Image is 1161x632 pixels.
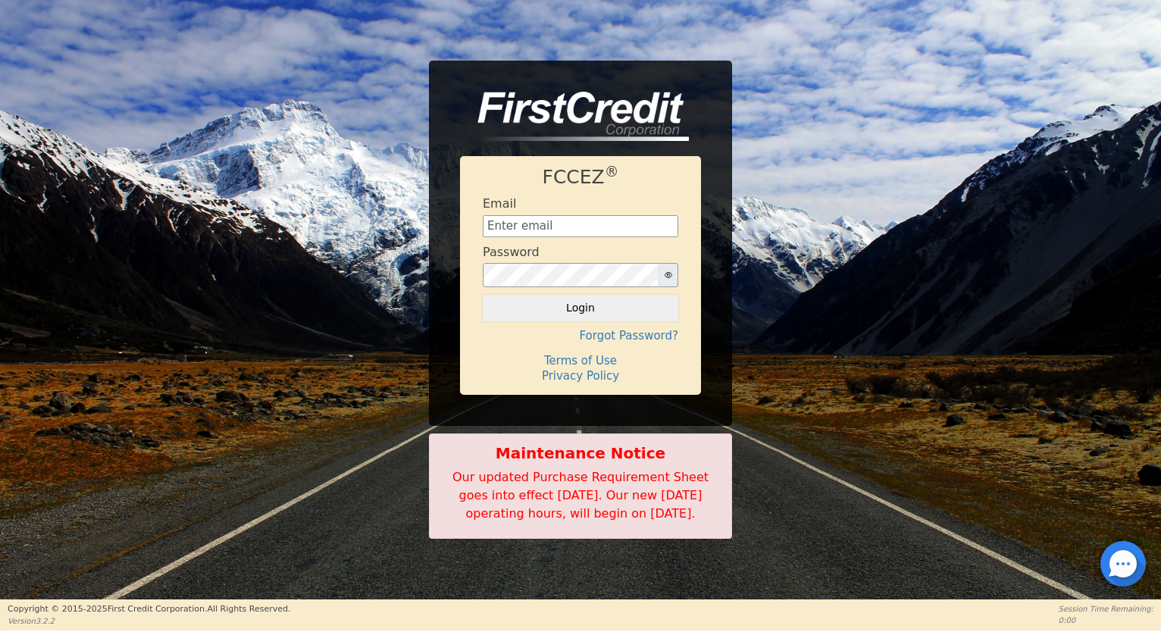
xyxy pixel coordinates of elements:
span: All Rights Reserved. [207,604,290,614]
p: 0:00 [1059,615,1153,626]
h4: Password [483,245,540,259]
sup: ® [605,164,619,180]
span: Our updated Purchase Requirement Sheet goes into effect [DATE]. Our new [DATE] operating hours, w... [452,470,709,521]
button: Login [483,295,678,321]
img: logo-CMu_cnol.png [460,92,689,142]
p: Session Time Remaining: [1059,603,1153,615]
b: Maintenance Notice [437,442,724,465]
h4: Terms of Use [483,354,678,368]
h1: FCCEZ [483,166,678,189]
input: password [483,263,659,287]
p: Copyright © 2015- 2025 First Credit Corporation. [8,603,290,616]
h4: Privacy Policy [483,369,678,383]
h4: Email [483,196,516,211]
p: Version 3.2.2 [8,615,290,627]
input: Enter email [483,215,678,238]
h4: Forgot Password? [483,329,678,343]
